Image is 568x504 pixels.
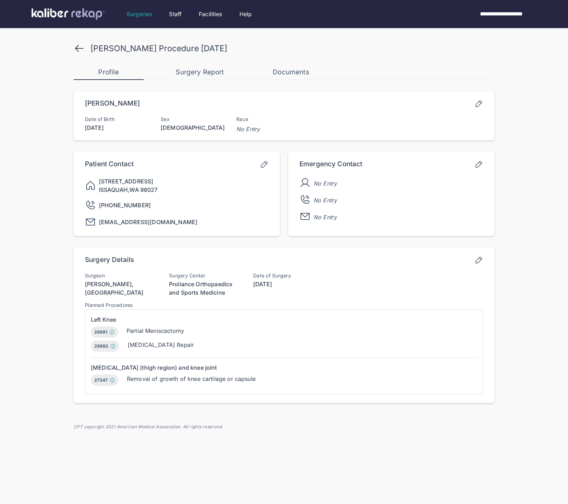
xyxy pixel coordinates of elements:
[165,68,235,76] div: Surgery Report
[169,281,232,296] span: Proliance Orthopaedics and Sports Medicine
[85,123,155,132] span: [DATE]
[109,377,115,383] img: Info.77c6ff0b.svg
[99,218,269,226] div: [EMAIL_ADDRESS][DOMAIN_NAME]
[91,327,118,338] div: 29881
[127,375,256,383] div: Removal of growth of knee cartilage or capsule
[110,343,116,349] img: Info.77c6ff0b.svg
[85,273,155,278] div: Surgeon
[99,177,269,194] div: [STREET_ADDRESS] ISSAQUAH , WA 98027
[299,177,311,188] img: user__gray--x-dark.38bbf669.svg
[85,116,155,122] span: Date of Birth
[256,65,326,79] button: Documents
[85,256,134,266] div: Surgery Details
[253,281,272,288] span: [DATE]
[127,327,184,335] div: Partial Meniscectomy
[74,424,494,430] div: CPT copyright 2021 American Medical Association. All rights reserved.
[128,341,194,349] div: [MEDICAL_DATA] Repair
[299,160,363,170] div: Emergency Contact
[299,194,311,205] img: PhoneCall.5ca9f157.svg
[74,65,144,80] button: Profile
[99,201,269,209] div: [PHONE_NUMBER]
[85,281,144,296] span: [PERSON_NAME], [GEOGRAPHIC_DATA]
[236,125,306,133] span: No Entry
[161,116,231,122] span: Sex
[299,211,311,222] img: EnvelopeSimple.be2dc6a0.svg
[236,116,306,122] span: Race
[32,8,105,20] img: kaliber labs logo
[313,179,337,188] span: No Entry
[91,363,477,372] div: [MEDICAL_DATA] (thigh region) and knee joint
[199,10,222,18] a: Facilities
[127,10,152,18] a: Surgeries
[85,99,140,109] div: [PERSON_NAME]
[313,213,337,221] span: No Entry
[161,123,231,132] span: [DEMOGRAPHIC_DATA]
[74,68,144,76] div: Profile
[91,315,477,324] div: Left Knee
[239,10,252,18] a: Help
[313,196,337,204] span: No Entry
[85,302,483,308] div: Planned Procedures
[90,43,227,53] div: [PERSON_NAME] Procedure [DATE]
[253,273,323,278] div: Date of Surgery
[256,68,326,76] div: Documents
[85,216,96,228] img: EnvelopeSimple.be2dc6a0.svg
[85,200,96,211] img: PhoneCall.5ca9f157.svg
[165,65,235,79] button: Surgery Report
[91,375,119,386] div: 27347
[91,341,119,352] div: 29882
[169,10,182,18] a: Staff
[85,180,96,191] img: House.26408258.svg
[85,160,134,170] div: Patient Contact
[169,273,239,278] div: Surgery Center
[109,329,115,335] img: Info.77c6ff0b.svg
